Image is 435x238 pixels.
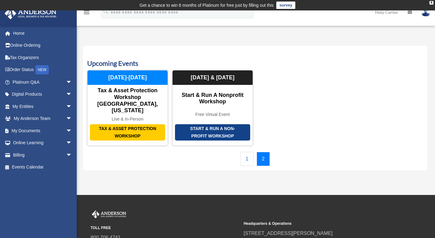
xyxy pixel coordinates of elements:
i: menu [83,9,90,16]
a: Billingarrow_drop_down [4,149,81,161]
a: Start & Run a Non-Profit Workshop Start & Run a Nonprofit Workshop Free Virtual Event [DATE] & [D... [172,70,253,146]
img: Anderson Advisors Platinum Portal [3,7,58,19]
img: Anderson Advisors Platinum Portal [91,210,127,218]
div: Start & Run a Non-Profit Workshop [175,124,250,141]
a: 2 [257,152,270,166]
div: [DATE] & [DATE] [173,70,253,85]
div: Start & Run a Nonprofit Workshop [173,92,253,105]
div: Live & In-Person [87,117,168,122]
a: Home [4,27,81,39]
div: Get a chance to win 6 months of Platinum for free just by filling out this [140,2,274,9]
h3: Upcoming Events [87,59,423,68]
span: arrow_drop_down [66,88,78,101]
a: Platinum Q&Aarrow_drop_down [4,76,81,88]
a: Order StatusNEW [4,64,81,76]
a: [STREET_ADDRESS][PERSON_NAME] [244,231,333,236]
div: NEW [35,65,49,74]
a: Tax & Asset Protection Workshop Tax & Asset Protection Workshop [GEOGRAPHIC_DATA], [US_STATE] Liv... [87,70,168,146]
span: arrow_drop_down [66,100,78,113]
span: arrow_drop_down [66,149,78,161]
div: close [429,1,433,5]
a: 1 [240,152,254,166]
span: arrow_drop_down [66,76,78,89]
div: Tax & Asset Protection Workshop [GEOGRAPHIC_DATA], [US_STATE] [87,87,168,114]
small: TOLL FREE [91,225,239,231]
span: arrow_drop_down [66,137,78,149]
div: [DATE]-[DATE] [87,70,168,85]
div: Tax & Asset Protection Workshop [90,124,165,141]
a: My Anderson Teamarrow_drop_down [4,113,81,125]
a: Digital Productsarrow_drop_down [4,88,81,101]
span: arrow_drop_down [66,113,78,125]
a: menu [83,11,90,16]
a: Online Ordering [4,39,81,52]
a: My Entitiesarrow_drop_down [4,100,81,113]
a: My Documentsarrow_drop_down [4,125,81,137]
a: survey [276,2,295,9]
img: User Pic [421,8,430,17]
i: search [103,8,109,15]
a: Tax Organizers [4,51,81,64]
a: Online Learningarrow_drop_down [4,137,81,149]
small: Headquarters & Operations [244,220,393,227]
a: Events Calendar [4,161,78,173]
div: Free Virtual Event [173,112,253,117]
span: arrow_drop_down [66,125,78,137]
